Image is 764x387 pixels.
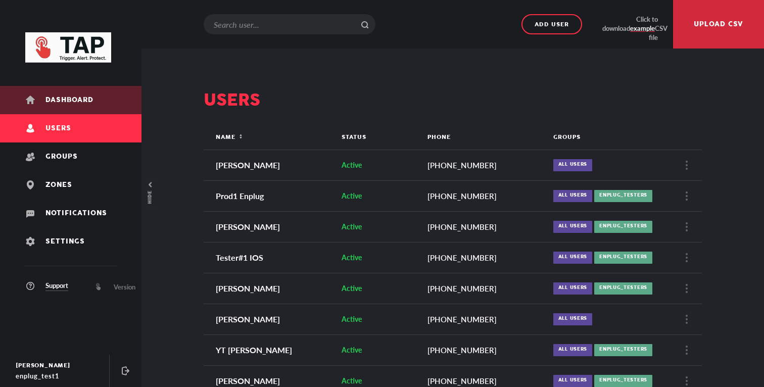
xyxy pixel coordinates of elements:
[420,150,546,180] td: [PHONE_NUMBER]
[420,180,546,211] td: [PHONE_NUMBER]
[594,221,652,233] div: Enplug_Testers
[342,222,362,231] span: Active
[594,375,652,387] div: Enplug_Testers
[420,125,546,150] th: Phone
[420,273,546,304] td: [PHONE_NUMBER]
[334,125,420,150] th: Status
[146,178,156,210] button: hide
[342,376,362,385] span: Active
[45,210,107,217] span: Notifications
[420,211,546,242] td: [PHONE_NUMBER]
[25,281,68,292] a: Support
[204,180,334,211] td: Prod1 Enplug
[594,282,652,295] div: Enplug_Testers
[204,14,375,34] input: Search user...
[204,89,702,112] div: Users
[594,344,652,356] div: Enplug_Testers
[594,190,652,202] div: Enplug_Testers
[146,190,156,204] span: hide
[553,190,592,202] div: All users
[342,315,362,323] span: Active
[204,150,334,180] td: [PERSON_NAME]
[553,282,592,295] div: All users
[204,334,334,365] td: YT [PERSON_NAME]
[602,15,658,33] div: Click to download CSV file
[45,125,71,132] span: Users
[45,181,72,189] span: Zones
[45,280,68,291] span: Support
[420,304,546,334] td: [PHONE_NUMBER]
[45,153,78,161] span: Groups
[16,371,100,381] div: enplug_test1
[342,346,362,354] span: Active
[420,242,546,273] td: [PHONE_NUMBER]
[420,334,546,365] td: [PHONE_NUMBER]
[630,24,655,32] a: example
[553,375,592,387] div: All users
[535,18,569,32] span: Add user
[204,211,334,242] td: [PERSON_NAME]
[204,273,334,304] td: [PERSON_NAME]
[553,344,592,356] div: All users
[204,242,334,273] td: Tester#1 IOS
[521,14,582,34] button: Add user
[594,252,652,264] div: Enplug_Testers
[342,284,362,293] span: Active
[16,361,100,371] div: [PERSON_NAME]
[114,282,135,292] span: Version
[216,134,235,140] span: Name
[553,313,592,325] div: All users
[553,252,592,264] div: All users
[546,125,672,150] th: Groups
[342,161,362,169] span: Active
[204,304,334,334] td: [PERSON_NAME]
[45,238,85,246] span: Settings
[553,159,592,171] div: All users
[45,96,93,104] span: Dashboard
[342,191,362,200] span: Active
[342,253,362,262] span: Active
[553,221,592,233] div: All users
